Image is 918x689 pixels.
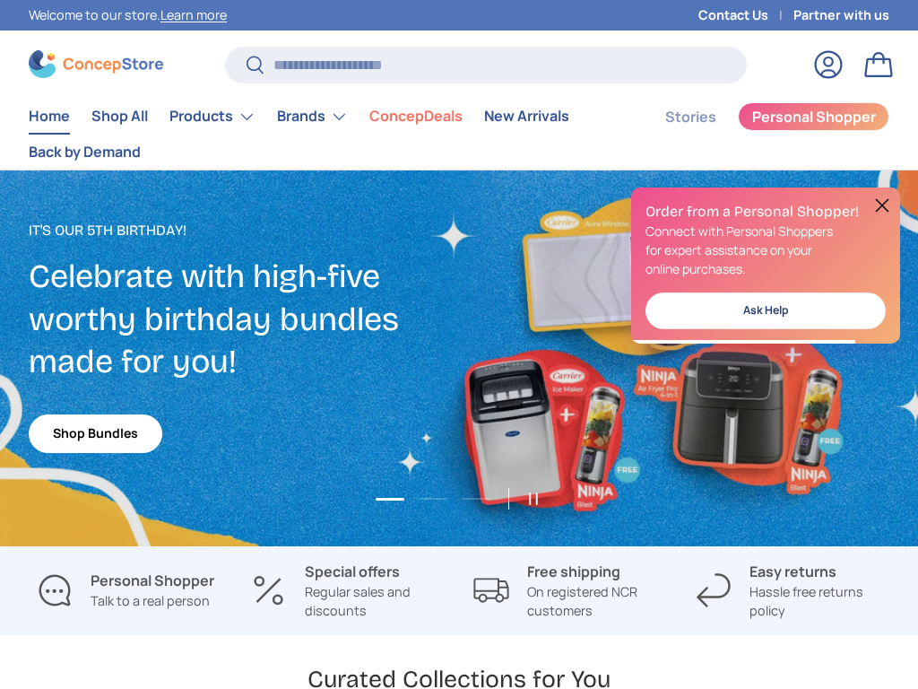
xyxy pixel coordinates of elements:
[473,561,667,621] a: Free shipping On registered NCR customers
[793,5,889,25] a: Partner with us
[29,220,459,241] p: It's our 5th Birthday!
[29,135,141,170] a: Back by Demand
[266,99,359,135] summary: Brands
[752,109,876,124] span: Personal Shopper
[645,202,886,222] h2: Order from a Personal Shopper!
[484,99,569,134] a: New Arrivals
[527,562,620,581] strong: Free shipping
[622,99,889,170] nav: Secondary
[665,100,716,135] a: Stories
[698,5,793,25] a: Contact Us
[29,99,70,134] a: Home
[277,99,348,135] a: Brands
[29,99,622,170] nav: Primary
[29,561,222,621] a: Personal Shopper Talk to a real person
[29,414,162,453] a: Shop Bundles
[645,292,886,329] a: Ask Help
[29,256,459,383] h2: Celebrate with high-five worthy birthday bundles made for you!
[91,571,214,590] strong: Personal Shopper
[29,5,227,25] p: Welcome to our store.
[169,99,255,135] a: Products
[251,561,445,621] a: Special offers Regular sales and discounts
[159,99,266,135] summary: Products
[749,582,889,621] p: Hassle free returns policy
[749,562,836,581] strong: Easy returns
[645,222,886,278] p: Connect with Personal Shoppers for expert assistance on your online purchases.
[527,582,667,621] p: On registered NCR customers
[91,99,148,134] a: Shop All
[29,50,163,78] img: ConcepStore
[305,562,400,581] strong: Special offers
[369,99,463,134] a: ConcepDeals
[91,591,214,611] p: Talk to a real person
[696,561,889,621] a: Easy returns Hassle free returns policy
[738,102,889,131] a: Personal Shopper
[305,582,445,621] p: Regular sales and discounts
[160,6,227,23] a: Learn more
